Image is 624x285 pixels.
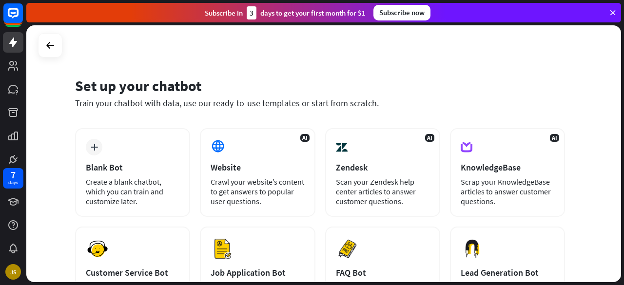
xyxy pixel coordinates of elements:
div: Create a blank chatbot, which you can train and customize later. [86,177,179,206]
div: 7 [11,171,16,179]
a: 7 days [3,168,23,189]
div: Train your chatbot with data, use our ready-to-use templates or start from scratch. [75,97,565,109]
div: Set up your chatbot [75,76,565,95]
div: Website [211,162,304,173]
div: JS [5,264,21,280]
div: Lead Generation Bot [461,267,554,278]
div: Customer Service Bot [86,267,179,278]
div: FAQ Bot [336,267,429,278]
div: days [8,179,18,186]
span: AI [300,134,310,142]
span: AI [425,134,434,142]
div: Subscribe now [373,5,430,20]
div: Blank Bot [86,162,179,173]
div: Subscribe in days to get your first month for $1 [205,6,366,19]
div: KnowledgeBase [461,162,554,173]
div: 3 [247,6,256,19]
div: Zendesk [336,162,429,173]
i: plus [91,144,98,151]
div: Job Application Bot [211,267,304,278]
div: Scrap your KnowledgeBase articles to answer customer questions. [461,177,554,206]
div: Crawl your website’s content to get answers to popular user questions. [211,177,304,206]
div: Scan your Zendesk help center articles to answer customer questions. [336,177,429,206]
span: AI [550,134,559,142]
